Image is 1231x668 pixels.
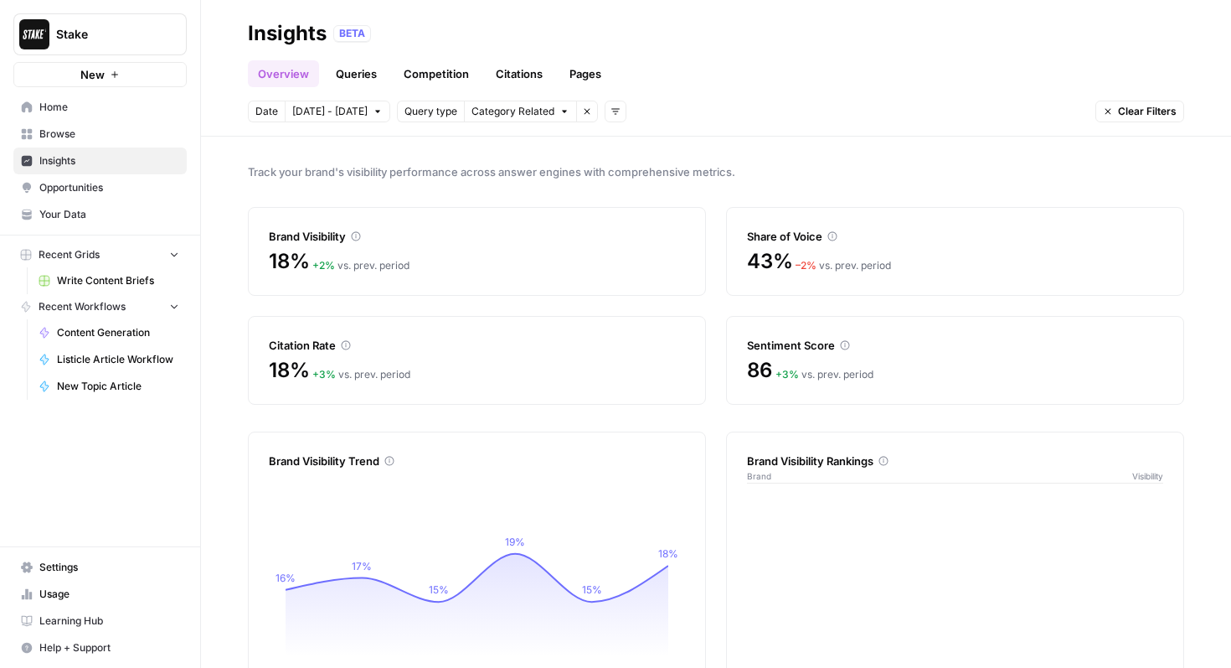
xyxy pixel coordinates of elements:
button: [DATE] - [DATE] [285,101,390,122]
span: Insights [39,153,179,168]
tspan: 15% [582,583,602,596]
a: New Topic Article [31,373,187,400]
span: Write Content Briefs [57,273,179,288]
span: Browse [39,127,179,142]
a: Home [13,94,187,121]
div: Citation Rate [269,337,685,354]
button: Help + Support [13,634,187,661]
span: Listicle Article Workflow [57,352,179,367]
span: 18% [269,248,309,275]
a: Settings [13,554,187,581]
a: Queries [326,60,387,87]
span: Clear Filters [1118,104,1177,119]
span: Category Related [471,104,554,119]
div: Insights [248,20,327,47]
span: Stake [56,26,157,43]
span: Recent Workflows [39,299,126,314]
a: Opportunities [13,174,187,201]
span: 43% [747,248,792,275]
a: Citations [486,60,553,87]
div: Brand Visibility Rankings [747,453,1163,469]
a: Pages [559,60,611,87]
span: Query type [404,104,457,119]
span: New [80,66,105,83]
tspan: 18% [658,547,678,560]
a: Write Content Briefs [31,267,187,294]
span: Your Data [39,207,179,222]
div: vs. prev. period [775,367,873,382]
button: Recent Grids [13,242,187,267]
span: Home [39,100,179,115]
a: Your Data [13,201,187,228]
div: Sentiment Score [747,337,1163,354]
a: Browse [13,121,187,148]
div: vs. prev. period [312,367,410,382]
span: + 2 % [312,259,335,272]
div: Share of Voice [747,228,1163,245]
a: Content Generation [31,319,187,346]
span: – 2 % [796,259,816,272]
div: vs. prev. period [312,258,409,273]
div: vs. prev. period [796,258,891,273]
span: 18% [269,357,309,384]
button: Recent Workflows [13,294,187,319]
span: New Topic Article [57,379,179,394]
span: Settings [39,560,179,575]
a: Learning Hub [13,608,187,634]
tspan: 15% [429,583,449,596]
img: Stake Logo [19,19,49,49]
a: Competition [394,60,479,87]
div: BETA [333,25,371,42]
span: Track your brand's visibility performance across answer engines with comprehensive metrics. [248,163,1184,180]
button: Workspace: Stake [13,13,187,55]
button: New [13,62,187,87]
button: Clear Filters [1095,101,1184,122]
span: + 3 % [312,368,336,381]
span: Recent Grids [39,247,100,262]
span: Usage [39,587,179,602]
tspan: 17% [352,560,372,572]
a: Listicle Article Workflow [31,346,187,373]
a: Overview [248,60,319,87]
a: Insights [13,148,187,174]
a: Usage [13,581,187,608]
span: Date [255,104,278,119]
span: Learning Hub [39,614,179,629]
span: Content Generation [57,325,179,340]
div: Brand Visibility Trend [269,453,685,469]
span: Brand [747,469,771,483]
span: Opportunities [39,180,179,195]
button: Category Related [464,101,576,122]
span: Visibility [1132,469,1163,483]
span: 86 [747,357,772,384]
tspan: 16% [276,572,296,584]
span: + 3 % [775,368,799,381]
span: Help + Support [39,640,179,655]
span: [DATE] - [DATE] [292,104,368,119]
div: Brand Visibility [269,228,685,245]
tspan: 19% [505,536,525,548]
